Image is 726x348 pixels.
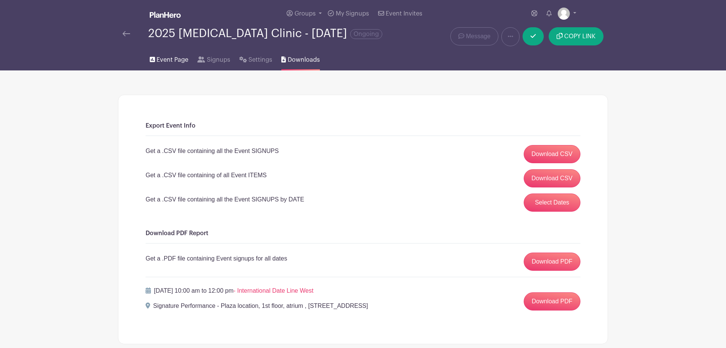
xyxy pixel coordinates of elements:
img: back-arrow-29a5d9b10d5bd6ae65dc969a981735edf675c4d7a1fe02e03b50dbd4ba3cdb55.svg [123,31,130,36]
p: Signature Performance - Plaza location, 1st floor, atrium , [STREET_ADDRESS] [153,301,368,311]
p: [DATE] 10:00 am to 12:00 pm [154,286,313,295]
img: default-ce2991bfa6775e67f084385cd625a349d9dcbb7a52a09fb2fda1e96e2d18dcdb.png [558,8,570,20]
a: Download CSV [524,145,581,163]
a: Download CSV [524,169,581,187]
span: Settings [248,55,272,64]
a: Download PDF [524,292,580,311]
span: My Signups [336,11,369,17]
button: Select Dates [524,194,580,212]
h6: Export Event Info [146,122,580,130]
span: Groups [295,11,316,17]
span: Event Page [157,55,188,64]
span: - International Date Line West [233,287,313,294]
a: Event Page [150,46,188,70]
p: Get a .CSV file containing of all Event ITEMS [146,171,267,180]
a: Message [450,27,498,45]
a: Downloads [281,46,320,70]
a: Download PDF [524,253,580,271]
span: Ongoing [350,29,382,39]
span: Downloads [288,55,320,64]
p: Get a .CSV file containing all the Event SIGNUPS by DATE [146,195,304,204]
span: Event Invites [386,11,422,17]
p: Get a .PDF file containing Event signups for all dates [146,254,287,263]
span: Message [466,32,490,41]
button: COPY LINK [549,27,603,45]
span: COPY LINK [564,33,596,39]
h6: Download PDF Report [146,230,580,237]
span: Signups [207,55,230,64]
img: logo_white-6c42ec7e38ccf1d336a20a19083b03d10ae64f83f12c07503d8b9e83406b4c7d.svg [150,12,181,18]
div: 2025 [MEDICAL_DATA] Clinic - [DATE] [148,27,382,40]
a: Settings [239,46,272,70]
p: Get a .CSV file containing all the Event SIGNUPS [146,147,279,156]
a: Signups [197,46,230,70]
